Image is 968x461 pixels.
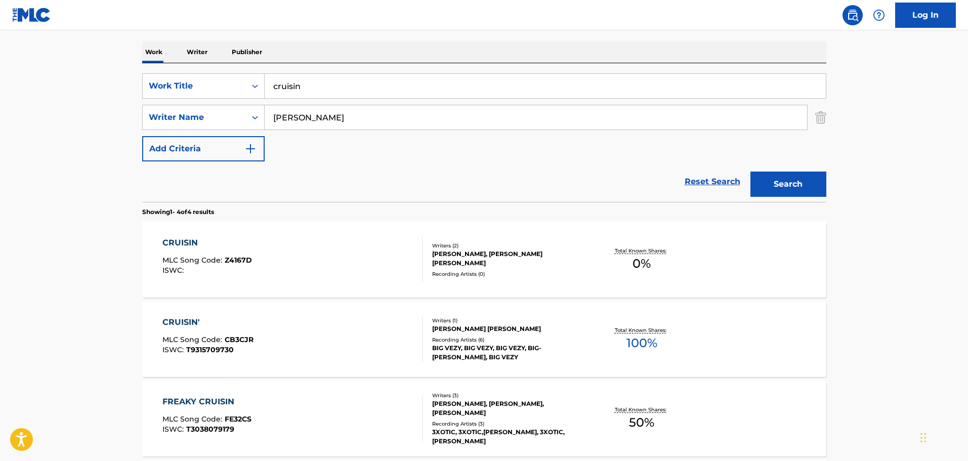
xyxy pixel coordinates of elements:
div: BIG VEZY, BIG VEZY, BIG VEZY, BIG-[PERSON_NAME], BIG VEZY [432,344,585,362]
div: [PERSON_NAME], [PERSON_NAME], [PERSON_NAME] [432,399,585,417]
img: help [873,9,885,21]
span: ISWC : [162,266,186,275]
div: Writers ( 3 ) [432,392,585,399]
div: Writers ( 2 ) [432,242,585,249]
span: 0 % [633,255,651,273]
div: Writers ( 1 ) [432,317,585,324]
div: Work Title [149,80,240,92]
a: Public Search [843,5,863,25]
span: ISWC : [162,345,186,354]
span: Z4167D [225,256,252,265]
a: CRUISIN'MLC Song Code:CB3CJRISWC:T9315709730Writers (1)[PERSON_NAME] [PERSON_NAME]Recording Artis... [142,301,826,377]
div: Drag [920,423,927,453]
p: Total Known Shares: [615,326,669,334]
p: Total Known Shares: [615,247,669,255]
a: FREAKY CRUISINMLC Song Code:FE32CSISWC:T3038079179Writers (3)[PERSON_NAME], [PERSON_NAME], [PERSO... [142,381,826,456]
span: MLC Song Code : [162,256,225,265]
span: MLC Song Code : [162,335,225,344]
span: MLC Song Code : [162,414,225,424]
div: Recording Artists ( 6 ) [432,336,585,344]
p: Total Known Shares: [615,406,669,413]
div: FREAKY CRUISIN [162,396,251,408]
a: Reset Search [680,171,745,193]
div: 3XOTIC, 3XOTIC,[PERSON_NAME], 3XOTIC, [PERSON_NAME] [432,428,585,446]
a: CRUISINMLC Song Code:Z4167DISWC:Writers (2)[PERSON_NAME], [PERSON_NAME] [PERSON_NAME]Recording Ar... [142,222,826,298]
img: 9d2ae6d4665cec9f34b9.svg [244,143,257,155]
span: CB3CJR [225,335,254,344]
span: FE32CS [225,414,251,424]
img: Delete Criterion [815,105,826,130]
button: Search [750,172,826,197]
p: Writer [184,41,211,63]
span: T3038079179 [186,425,234,434]
p: Work [142,41,165,63]
span: T9315709730 [186,345,234,354]
button: Add Criteria [142,136,265,161]
iframe: Chat Widget [917,412,968,461]
p: Publisher [229,41,265,63]
a: Log In [895,3,956,28]
div: Recording Artists ( 3 ) [432,420,585,428]
div: [PERSON_NAME], [PERSON_NAME] [PERSON_NAME] [432,249,585,268]
div: CRUISIN' [162,316,254,328]
div: Recording Artists ( 0 ) [432,270,585,278]
div: [PERSON_NAME] [PERSON_NAME] [432,324,585,333]
form: Search Form [142,73,826,202]
p: Showing 1 - 4 of 4 results [142,207,214,217]
img: MLC Logo [12,8,51,22]
span: 50 % [629,413,654,432]
span: 100 % [626,334,657,352]
div: Help [869,5,889,25]
img: search [847,9,859,21]
span: ISWC : [162,425,186,434]
div: CRUISIN [162,237,252,249]
div: Writer Name [149,111,240,123]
